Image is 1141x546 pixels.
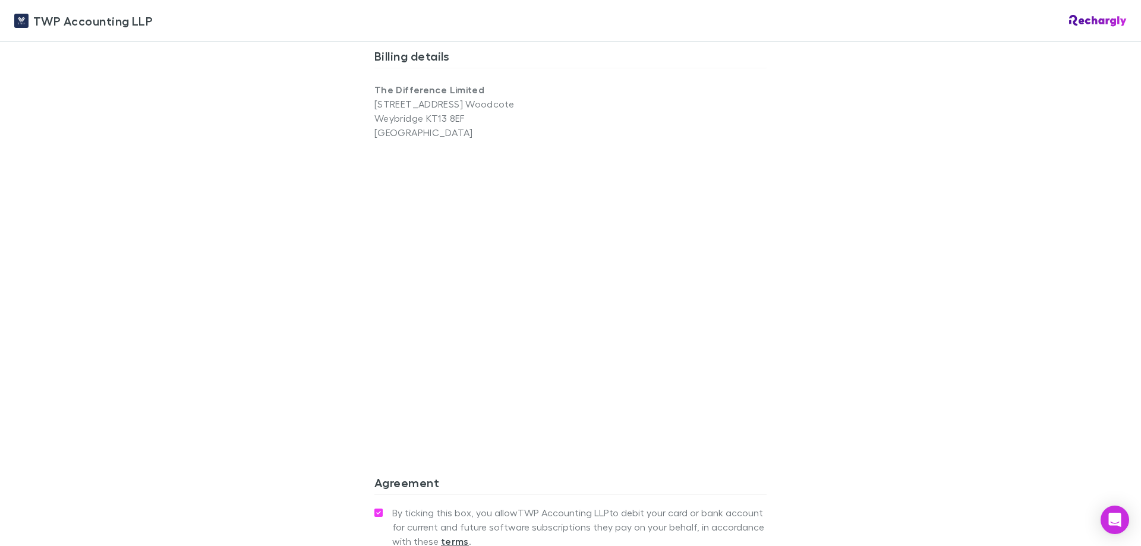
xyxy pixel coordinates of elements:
[33,12,153,30] span: TWP Accounting LLP
[374,111,570,125] p: Weybridge KT13 8EF
[374,97,570,111] p: [STREET_ADDRESS] Woodcote
[1069,15,1127,27] img: Rechargly Logo
[14,14,29,28] img: TWP Accounting LLP's Logo
[1101,506,1129,534] div: Open Intercom Messenger
[372,147,769,421] iframe: Secure address input frame
[374,49,767,68] h3: Billing details
[374,83,570,97] p: The Difference Limited
[374,125,570,140] p: [GEOGRAPHIC_DATA]
[374,475,767,494] h3: Agreement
